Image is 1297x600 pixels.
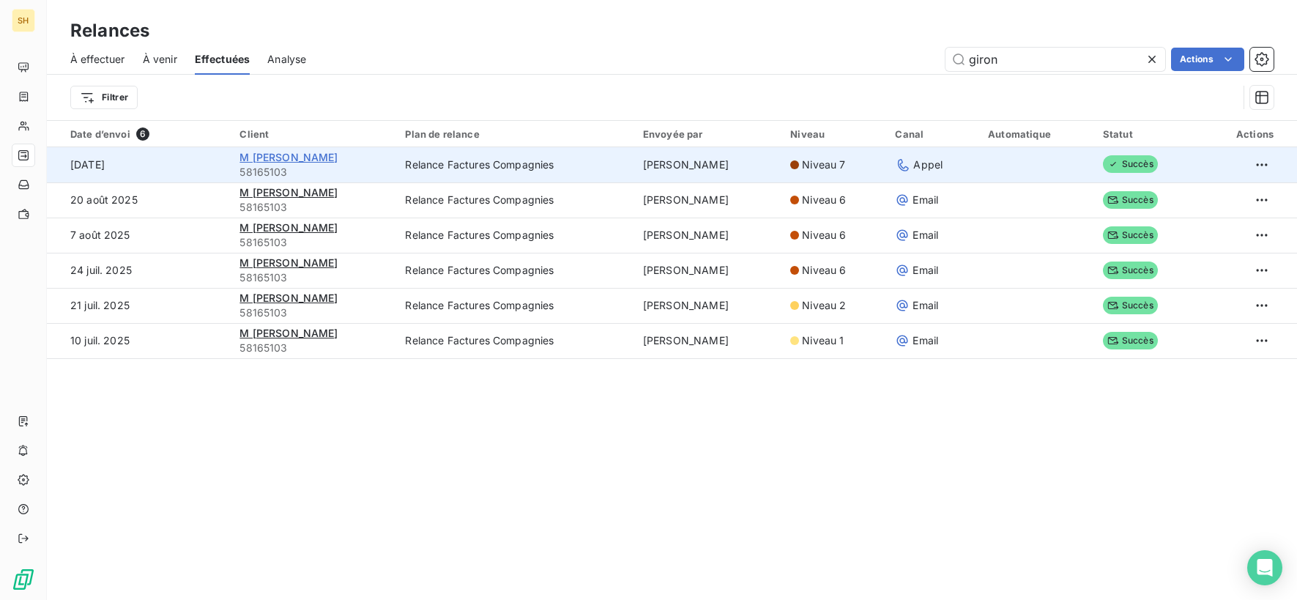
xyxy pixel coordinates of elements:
span: M [PERSON_NAME] [239,221,338,234]
td: 24 juil. 2025 [47,253,231,288]
td: Relance Factures Compagnies [396,218,633,253]
span: Email [913,193,938,207]
span: M [PERSON_NAME] [239,292,338,304]
td: Relance Factures Compagnies [396,147,633,182]
td: Relance Factures Compagnies [396,253,633,288]
div: Actions [1206,128,1274,140]
td: [PERSON_NAME] [634,288,781,323]
span: Succès [1103,155,1158,173]
span: 58165103 [239,270,387,285]
div: SH [12,9,35,32]
td: 21 juil. 2025 [47,288,231,323]
span: À effectuer [70,52,125,67]
span: Succès [1103,262,1158,279]
td: [PERSON_NAME] [634,147,781,182]
span: 58165103 [239,165,387,179]
span: Succès [1103,297,1158,314]
span: Email [913,263,938,278]
img: Logo LeanPay [12,568,35,591]
td: Relance Factures Compagnies [396,323,633,358]
button: Filtrer [70,86,138,109]
span: 58165103 [239,235,387,250]
td: [DATE] [47,147,231,182]
td: 7 août 2025 [47,218,231,253]
span: 6 [136,127,149,141]
span: M [PERSON_NAME] [239,256,338,269]
td: 20 août 2025 [47,182,231,218]
td: [PERSON_NAME] [634,253,781,288]
span: Appel [913,158,943,172]
span: Analyse [267,52,306,67]
span: Effectuées [195,52,250,67]
input: Rechercher [945,48,1165,71]
span: Niveau 6 [802,263,846,278]
span: M [PERSON_NAME] [239,327,338,339]
td: [PERSON_NAME] [634,218,781,253]
span: 58165103 [239,305,387,320]
span: Succès [1103,191,1158,209]
div: Plan de relance [405,128,625,140]
td: Relance Factures Compagnies [396,288,633,323]
span: Email [913,228,938,242]
button: Actions [1171,48,1244,71]
span: À venir [143,52,177,67]
td: 10 juil. 2025 [47,323,231,358]
span: M [PERSON_NAME] [239,151,338,163]
span: 58165103 [239,341,387,355]
div: Niveau [790,128,877,140]
span: Client [239,128,269,140]
span: 58165103 [239,200,387,215]
div: Envoyée par [643,128,773,140]
div: Automatique [988,128,1085,140]
span: Niveau 1 [802,333,844,348]
div: Canal [895,128,970,140]
td: Relance Factures Compagnies [396,182,633,218]
h3: Relances [70,18,149,44]
div: Open Intercom Messenger [1247,550,1282,585]
span: Niveau 7 [802,158,845,172]
div: Statut [1103,128,1189,140]
div: Date d’envoi [70,127,222,141]
span: Email [913,333,938,348]
span: Niveau 6 [802,193,846,207]
td: [PERSON_NAME] [634,182,781,218]
span: M [PERSON_NAME] [239,186,338,199]
span: Niveau 2 [802,298,846,313]
td: [PERSON_NAME] [634,323,781,358]
span: Succès [1103,226,1158,244]
span: Niveau 6 [802,228,846,242]
span: Succès [1103,332,1158,349]
span: Email [913,298,938,313]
